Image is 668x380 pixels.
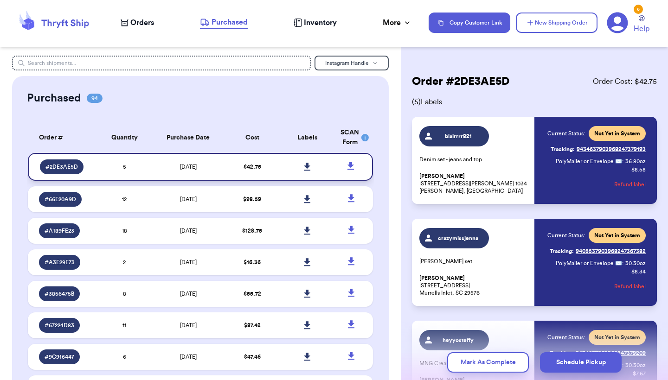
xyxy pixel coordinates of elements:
[419,172,529,195] p: [STREET_ADDRESS][PERSON_NAME] 1034 [PERSON_NAME], [GEOGRAPHIC_DATA]
[419,258,529,265] p: [PERSON_NAME] set
[625,260,646,267] span: 30.30 oz
[244,260,261,265] span: $ 16.36
[437,234,481,242] span: crazymissjenna
[419,156,529,163] p: Denim set - jeans and top
[180,228,197,234] span: [DATE]
[122,323,126,328] span: 11
[123,291,126,297] span: 8
[325,60,369,66] span: Instagram Handle
[294,17,337,28] a: Inventory
[594,130,640,137] span: Not Yet in System
[412,96,657,108] span: ( 5 ) Labels
[437,133,481,140] span: blairrrr821
[45,322,74,329] span: # 67224D83
[180,291,197,297] span: [DATE]
[45,353,74,361] span: # 9C916447
[200,17,248,29] a: Purchased
[516,13,597,33] button: New Shipping Order
[622,158,623,165] span: :
[419,275,465,282] span: [PERSON_NAME]
[556,158,622,164] span: PolyMailer or Envelope ✉️
[130,17,154,28] span: Orders
[28,122,97,153] th: Order #
[45,227,74,234] span: # A189FE23
[45,196,76,203] span: # 66E20A9D
[593,76,657,87] span: Order Cost: $ 42.75
[244,323,261,328] span: $ 87.42
[625,158,646,165] span: 36.80 oz
[437,336,481,344] span: heyyosteffy
[122,196,127,202] span: 12
[340,128,362,147] div: SCAN Form
[243,196,261,202] span: $ 98.59
[122,228,127,234] span: 18
[45,163,78,171] span: # 2DE3AE5D
[634,5,643,14] div: 6
[622,260,623,267] span: :
[280,122,335,153] th: Labels
[634,15,649,34] a: Help
[212,17,248,28] span: Purchased
[429,13,510,33] button: Copy Customer Link
[180,196,197,202] span: [DATE]
[304,17,337,28] span: Inventory
[45,259,75,266] span: # A3E29E73
[607,12,628,33] a: 6
[244,164,261,170] span: $ 42.75
[242,228,262,234] span: $ 128.75
[383,17,412,28] div: More
[45,290,74,298] span: # 3856475B
[27,91,81,106] h2: Purchased
[551,146,575,153] span: Tracking:
[412,74,509,89] h2: Order # 2DE3AE5D
[180,323,197,328] span: [DATE]
[180,164,197,170] span: [DATE]
[550,247,574,255] span: Tracking:
[419,173,465,180] span: [PERSON_NAME]
[540,352,622,373] button: Schedule Pickup
[614,276,646,297] button: Refund label
[87,94,103,103] span: 94
[614,174,646,195] button: Refund label
[447,352,529,373] button: Mark As Complete
[315,56,389,70] button: Instagram Handle
[123,164,126,170] span: 5
[631,268,646,275] p: $ 8.34
[121,17,154,28] a: Orders
[419,274,529,297] p: [STREET_ADDRESS] Murrells Inlet, SC 29576
[97,122,152,153] th: Quantity
[551,142,646,157] a: Tracking:9434637903968247379193
[123,260,126,265] span: 2
[634,23,649,34] span: Help
[547,130,585,137] span: Current Status:
[594,334,640,341] span: Not Yet in System
[123,354,126,360] span: 6
[594,232,640,239] span: Not Yet in System
[547,232,585,239] span: Current Status:
[550,244,646,259] a: Tracking:9405537903968247367382
[244,291,261,297] span: $ 55.72
[631,166,646,173] p: $ 8.58
[547,334,585,341] span: Current Status:
[180,354,197,360] span: [DATE]
[152,122,225,153] th: Purchase Date
[556,260,622,266] span: PolyMailer or Envelope ✉️
[225,122,280,153] th: Cost
[12,56,311,70] input: Search shipments...
[244,354,261,360] span: $ 47.46
[180,260,197,265] span: [DATE]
